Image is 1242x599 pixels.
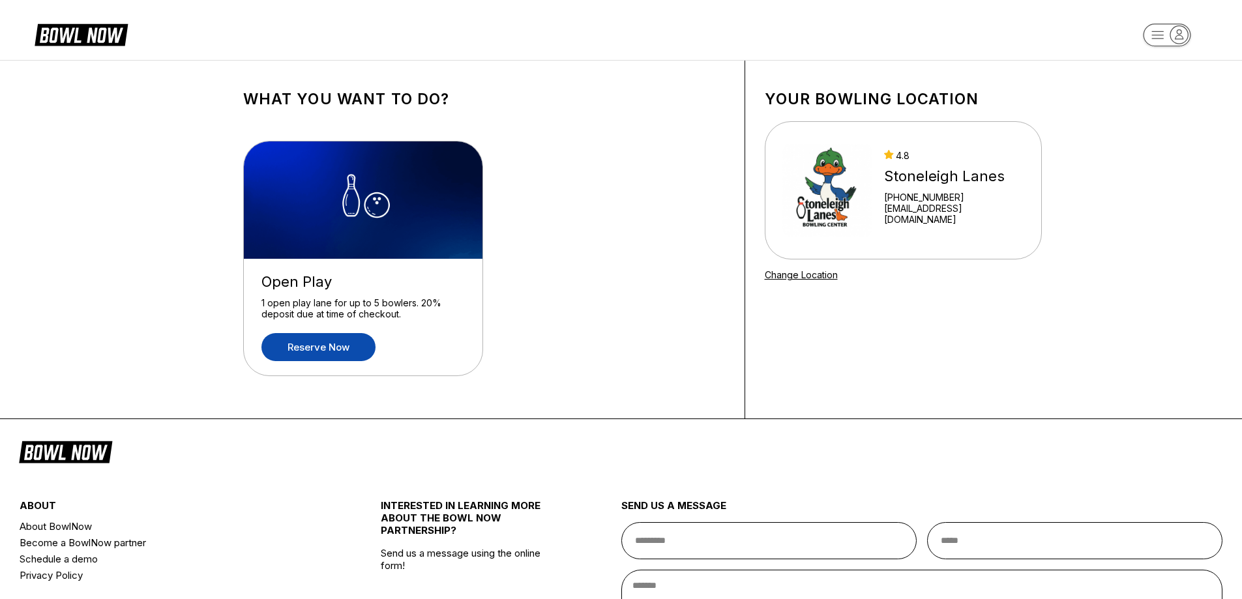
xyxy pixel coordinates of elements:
img: Open Play [244,141,484,259]
a: About BowlNow [20,518,320,534]
div: [PHONE_NUMBER] [884,192,1024,203]
div: about [20,499,320,518]
div: Stoneleigh Lanes [884,168,1024,185]
h1: What you want to do? [243,90,725,108]
a: Schedule a demo [20,551,320,567]
div: Open Play [261,273,465,291]
a: Become a BowlNow partner [20,534,320,551]
div: 4.8 [884,150,1024,161]
div: INTERESTED IN LEARNING MORE ABOUT THE BOWL NOW PARTNERSHIP? [381,499,561,547]
a: Reserve now [261,333,376,361]
img: Stoneleigh Lanes [782,141,873,239]
a: [EMAIL_ADDRESS][DOMAIN_NAME] [884,203,1024,225]
h1: Your bowling location [765,90,1042,108]
a: Change Location [765,269,838,280]
div: 1 open play lane for up to 5 bowlers. 20% deposit due at time of checkout. [261,297,465,320]
a: Privacy Policy [20,567,320,583]
div: send us a message [621,499,1223,522]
